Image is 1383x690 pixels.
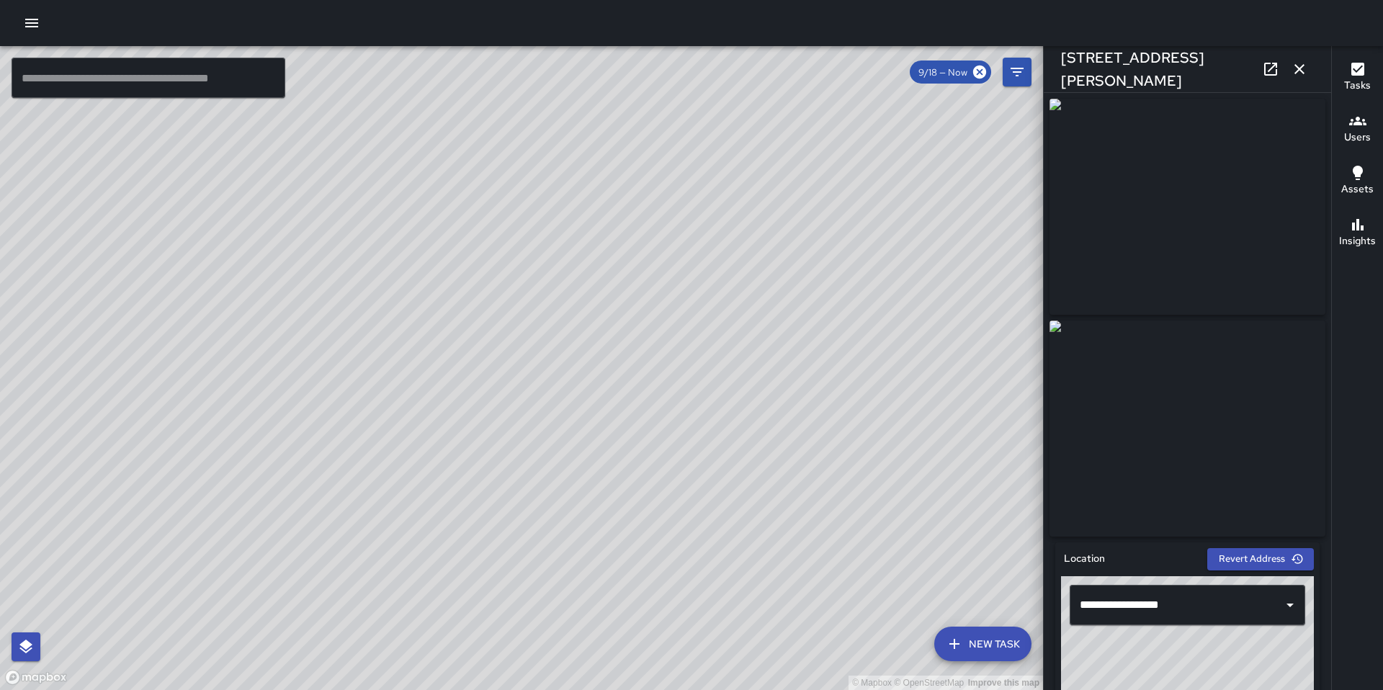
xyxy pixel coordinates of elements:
[910,61,991,84] div: 9/18 — Now
[1049,99,1325,315] img: request_images%2F8be6c920-94b3-11f0-9b94-91c73cbdae79
[1003,58,1031,86] button: Filters
[1344,78,1371,94] h6: Tasks
[1332,156,1383,207] button: Assets
[1064,551,1105,567] h6: Location
[1207,548,1314,570] button: Revert Address
[1332,52,1383,104] button: Tasks
[1049,321,1325,537] img: request_images%2F8ec5a620-94b3-11f0-9b94-91c73cbdae79
[1061,46,1256,92] h6: [STREET_ADDRESS][PERSON_NAME]
[934,627,1031,661] button: New Task
[1341,182,1374,197] h6: Assets
[1280,595,1300,615] button: Open
[910,66,976,79] span: 9/18 — Now
[1344,130,1371,145] h6: Users
[1339,233,1376,249] h6: Insights
[1332,207,1383,259] button: Insights
[1332,104,1383,156] button: Users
